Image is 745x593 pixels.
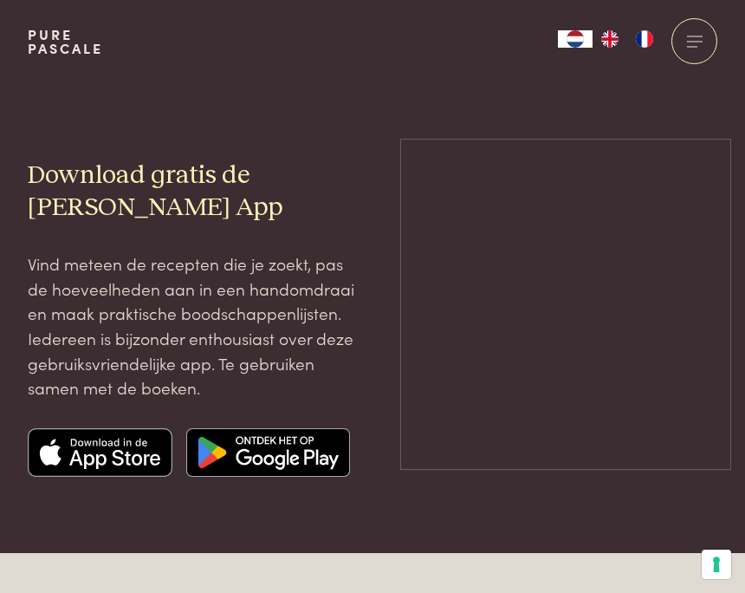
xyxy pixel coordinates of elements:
img: Apple app store [28,428,173,477]
a: PurePascale [28,28,103,55]
h2: Download gratis de [PERSON_NAME] App [28,160,359,224]
a: EN [593,30,627,48]
img: Google app store [186,428,350,477]
div: Language [558,30,593,48]
button: Uw voorkeuren voor toestemming voor trackingtechnologieën [702,550,731,579]
aside: Language selected: Nederlands [558,30,662,48]
a: FR [627,30,662,48]
ul: Language list [593,30,662,48]
a: NL [558,30,593,48]
p: Vind meteen de recepten die je zoekt, pas de hoeveelheden aan in een handomdraai en maak praktisc... [28,251,359,401]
